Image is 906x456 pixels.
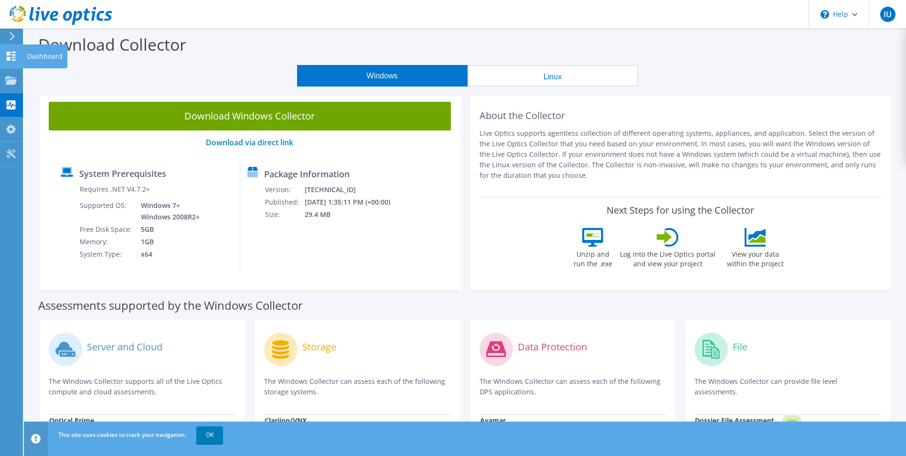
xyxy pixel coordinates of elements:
[134,248,202,261] td: x64
[79,169,166,178] label: System Prerequisites
[38,301,303,310] label: Assessments supported by the Windows Collector
[79,236,134,248] td: Memory:
[265,184,304,196] td: Version:
[206,137,293,148] a: Download via direct link
[571,247,615,269] label: Unzip and run the .exe
[265,196,304,208] td: Published:
[38,33,186,55] label: Download Collector
[480,376,666,397] p: The Windows Collector can assess each of the following DPS applications.
[518,342,587,352] label: Data Protection
[58,431,186,439] span: This site uses cookies to track your navigation.
[302,342,336,352] label: Storage
[22,44,67,68] div: Dashboard
[880,7,895,22] span: IU
[49,102,451,130] a: Download Windows Collector
[49,376,235,397] p: The Windows Collector supports all of the Live Optics compute and cloud assessments.
[480,416,506,425] strong: Avamar
[265,416,307,425] strong: Clariion/VNX
[134,199,202,223] td: Windows 7+ Windows 2008R2+
[80,185,150,194] label: Requires .NET V4.7.2+
[821,10,829,19] svg: \n
[468,65,638,87] button: Linux
[721,247,789,269] label: View your data within the project
[607,205,754,216] label: Next Steps for using the Collector
[264,169,350,179] label: Package Information
[304,184,403,196] td: [TECHNICAL_ID]
[79,248,134,261] td: System Type:
[264,376,451,397] p: The Windows Collector can assess each of the following storage systems.
[733,342,747,352] label: File
[304,196,403,208] td: [DATE] 1:35:11 PM (+00:00)
[49,416,94,425] strong: Optical Prime
[694,376,881,397] p: The Windows Collector can provide file level assessments.
[134,223,202,236] td: 5GB
[79,199,134,223] td: Supported OS:
[87,342,162,352] label: Server and Cloud
[695,416,774,425] strong: Dossier File Assessment
[196,426,223,444] a: OK
[480,110,882,121] h2: About the Collector
[265,208,304,221] td: Size:
[619,247,716,269] label: Log into the Live Optics portal and view your project
[304,208,403,221] td: 29.4 MB
[480,128,882,181] p: Live Optics supports agentless collection of different operating systems, appliances, and applica...
[787,418,797,423] tspan: NEW!
[134,236,202,248] td: 1GB
[79,223,134,236] td: Free Disk Space:
[297,65,468,87] button: Windows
